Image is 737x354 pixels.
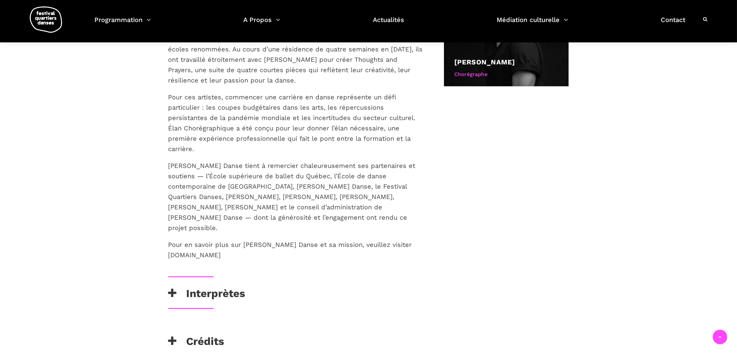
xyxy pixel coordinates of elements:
h3: Interprètes [168,287,246,303]
a: Contact [661,14,685,33]
a: [PERSON_NAME] [454,58,515,66]
p: [PERSON_NAME] Danse tient à remercier chaleureusement ses partenaires et soutiens — l’École supér... [168,160,423,233]
p: Cette édition inaugurale réunit sept talentueux diplômés récents de ces deux écoles renommées. Au... [168,34,423,85]
a: Programmation [94,14,151,33]
img: logo-fqd-med [30,6,62,33]
a: Médiation culturelle [497,14,568,33]
p: Pour en savoir plus sur [PERSON_NAME] Danse et sa mission, veuillez visiter [DOMAIN_NAME] [168,239,423,260]
a: A Propos [244,14,280,33]
p: Pour ces artistes, commencer une carrière en danse représente un défi particulier : les coupes bu... [168,92,423,154]
h3: Crédits [168,335,225,351]
a: Actualités [373,14,404,33]
div: Chorégraphe [454,70,559,79]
